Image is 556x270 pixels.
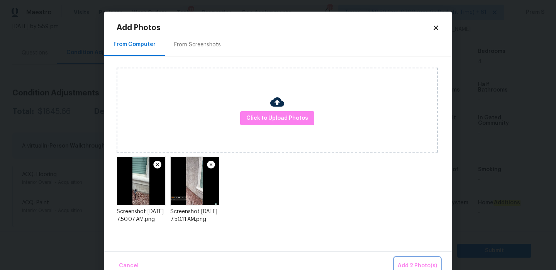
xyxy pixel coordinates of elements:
[114,41,156,48] div: From Computer
[117,208,166,223] div: Screenshot [DATE] 7.50.07 AM.png
[117,24,432,32] h2: Add Photos
[170,208,219,223] div: Screenshot [DATE] 7.50.11 AM.png
[246,114,308,123] span: Click to Upload Photos
[174,41,221,49] div: From Screenshots
[240,111,314,126] button: Click to Upload Photos
[270,95,284,109] img: Cloud Upload Icon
